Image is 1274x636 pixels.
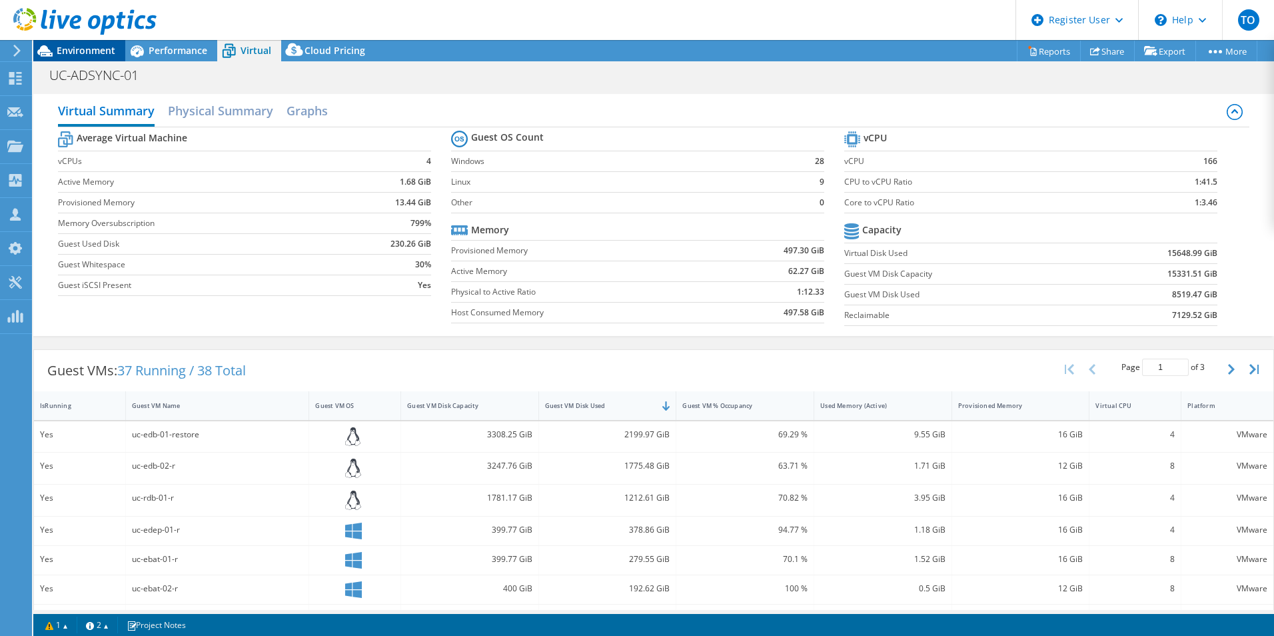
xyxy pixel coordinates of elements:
[407,552,532,567] div: 399.77 GiB
[1095,491,1175,505] div: 4
[77,131,187,145] b: Average Virtual Machine
[305,44,365,57] span: Cloud Pricing
[77,617,118,633] a: 2
[1195,175,1217,189] b: 1:41.5
[451,285,716,299] label: Physical to Active Ratio
[407,523,532,537] div: 399.77 GiB
[958,491,1083,505] div: 16 GiB
[451,306,716,319] label: Host Consumed Memory
[1142,359,1189,376] input: jump to page
[40,491,119,505] div: Yes
[1080,41,1135,61] a: Share
[40,523,119,537] div: Yes
[1187,427,1267,442] div: VMware
[40,459,119,473] div: Yes
[418,279,431,292] b: Yes
[820,196,824,209] b: 0
[784,244,824,257] b: 497.30 GiB
[58,196,342,209] label: Provisioned Memory
[58,258,342,271] label: Guest Whitespace
[682,523,808,537] div: 94.77 %
[315,401,378,410] div: Guest VM OS
[784,306,824,319] b: 497.58 GiB
[451,265,716,278] label: Active Memory
[132,552,303,567] div: uc-ebat-01-r
[1134,41,1196,61] a: Export
[1187,552,1267,567] div: VMware
[864,131,887,145] b: vCPU
[395,196,431,209] b: 13.44 GiB
[788,265,824,278] b: 62.27 GiB
[132,401,287,410] div: Guest VM Name
[132,427,303,442] div: uc-edb-01-restore
[1095,401,1159,410] div: Virtual CPU
[1172,288,1217,301] b: 8519.47 GiB
[40,401,103,410] div: IsRunning
[958,459,1083,473] div: 12 GiB
[682,427,808,442] div: 69.29 %
[820,523,946,537] div: 1.18 GiB
[58,279,342,292] label: Guest iSCSI Present
[815,155,824,168] b: 28
[820,581,946,596] div: 0.5 GiB
[149,44,207,57] span: Performance
[58,237,342,251] label: Guest Used Disk
[1238,9,1259,31] span: TO
[58,155,342,168] label: vCPUs
[545,581,670,596] div: 192.62 GiB
[545,552,670,567] div: 279.55 GiB
[407,427,532,442] div: 3308.25 GiB
[132,581,303,596] div: uc-ebat-02-r
[407,401,516,410] div: Guest VM Disk Capacity
[40,552,119,567] div: Yes
[168,97,273,124] h2: Physical Summary
[545,427,670,442] div: 2199.97 GiB
[545,401,654,410] div: Guest VM Disk Used
[40,427,119,442] div: Yes
[471,223,509,237] b: Memory
[1095,581,1175,596] div: 8
[410,217,431,230] b: 799%
[407,581,532,596] div: 400 GiB
[844,309,1088,322] label: Reclaimable
[958,427,1083,442] div: 16 GiB
[1167,247,1217,260] b: 15648.99 GiB
[415,258,431,271] b: 30%
[844,196,1132,209] label: Core to vCPU Ratio
[451,244,716,257] label: Provisioned Memory
[1017,41,1081,61] a: Reports
[58,97,155,127] h2: Virtual Summary
[287,97,328,124] h2: Graphs
[545,523,670,537] div: 378.86 GiB
[682,491,808,505] div: 70.82 %
[117,617,195,633] a: Project Notes
[1095,459,1175,473] div: 8
[1195,196,1217,209] b: 1:3.46
[1187,581,1267,596] div: VMware
[1155,14,1167,26] svg: \n
[1167,267,1217,281] b: 15331.51 GiB
[1187,401,1251,410] div: Platform
[451,196,790,209] label: Other
[844,288,1088,301] label: Guest VM Disk Used
[545,459,670,473] div: 1775.48 GiB
[58,217,342,230] label: Memory Oversubscription
[820,491,946,505] div: 3.95 GiB
[43,68,159,83] h1: UC-ADSYNC-01
[132,459,303,473] div: uc-edb-02-r
[1095,427,1175,442] div: 4
[58,175,342,189] label: Active Memory
[958,523,1083,537] div: 16 GiB
[117,361,246,379] span: 37 Running / 38 Total
[545,491,670,505] div: 1212.61 GiB
[57,44,115,57] span: Environment
[844,267,1088,281] label: Guest VM Disk Capacity
[407,459,532,473] div: 3247.76 GiB
[1203,155,1217,168] b: 166
[1095,523,1175,537] div: 4
[682,581,808,596] div: 100 %
[820,401,930,410] div: Used Memory (Active)
[682,552,808,567] div: 70.1 %
[844,155,1132,168] label: vCPU
[1095,552,1175,567] div: 8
